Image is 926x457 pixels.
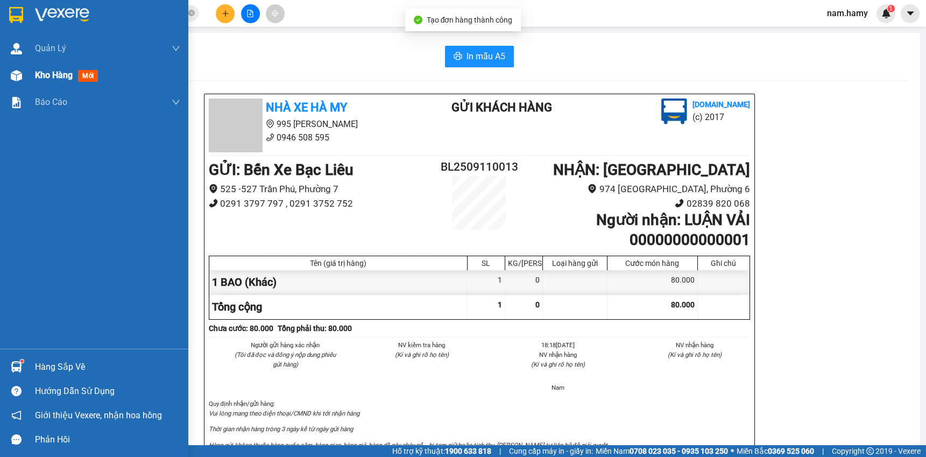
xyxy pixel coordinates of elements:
[470,259,502,268] div: SL
[737,445,814,457] span: Miền Bắc
[445,46,514,67] button: printerIn mẫu A5
[881,9,891,18] img: icon-new-feature
[35,432,180,448] div: Phản hồi
[209,199,218,208] span: phone
[610,259,695,268] div: Cước món hàng
[503,340,614,350] li: 18:18[DATE]
[546,259,604,268] div: Loại hàng gửi
[62,39,70,48] span: phone
[11,386,22,396] span: question-circle
[216,4,235,23] button: plus
[246,10,254,17] span: file-add
[445,447,491,455] strong: 1900 633 818
[209,161,354,179] b: GỬI : Bến Xe Bạc Liêu
[639,340,750,350] li: NV nhận hàng
[35,70,73,80] span: Kho hàng
[235,351,336,368] i: (Tôi đã đọc và đồng ý nộp dung phiếu gửi hàng)
[5,24,205,37] li: 995 [PERSON_NAME]
[209,441,609,449] i: Hàng gửi không thuộc hàng quốc cấm, hàng gian, hàng giả, hàng dễ gây cháy nổ,...bị tạm giữ hoặc t...
[675,199,684,208] span: phone
[692,100,750,109] b: [DOMAIN_NAME]
[209,196,434,211] li: 0291 3797 797 , 0291 3752 752
[596,445,728,457] span: Miền Nam
[172,98,180,107] span: down
[271,10,279,17] span: aim
[278,324,352,333] b: Tổng phải thu: 80.000
[822,445,824,457] span: |
[266,133,274,142] span: phone
[588,184,597,193] span: environment
[222,10,229,17] span: plus
[266,119,274,128] span: environment
[20,360,24,363] sup: 1
[508,259,540,268] div: KG/[PERSON_NAME]
[209,184,218,193] span: environment
[366,340,477,350] li: NV kiểm tra hàng
[901,4,920,23] button: caret-down
[5,67,150,85] b: GỬI : Bến Xe Bạc Liêu
[866,447,874,455] span: copyright
[5,37,205,51] li: 0946 508 595
[230,340,341,350] li: Người gửi hàng xác nhận
[701,259,747,268] div: Ghi chú
[11,70,22,81] img: warehouse-icon
[731,449,734,453] span: ⚪️
[209,324,273,333] b: Chưa cước : 80.000
[35,95,67,109] span: Báo cáo
[454,52,462,62] span: printer
[172,44,180,53] span: down
[692,110,750,124] li: (c) 2017
[241,4,260,23] button: file-add
[531,361,585,368] i: (Kí và ghi rõ họ tên)
[188,9,195,19] span: close-circle
[395,351,449,358] i: (Kí và ghi rõ họ tên)
[596,211,750,248] b: Người nhận : LUẬN VẢI 00000000000001
[509,445,593,457] span: Cung cấp máy in - giấy in:
[768,447,814,455] strong: 0369 525 060
[35,359,180,375] div: Hàng sắp về
[11,43,22,54] img: warehouse-icon
[62,26,70,34] span: environment
[414,16,422,24] span: check-circle
[661,99,687,124] img: logo.jpg
[451,101,552,114] b: Gửi khách hàng
[209,270,468,294] div: 1 BAO (Khác)
[906,9,915,18] span: caret-down
[11,434,22,445] span: message
[209,410,359,417] i: Vui lòng mang theo điện thoại/CMND khi tới nhận hàng
[524,182,750,196] li: 974 [GEOGRAPHIC_DATA], Phường 6
[35,41,66,55] span: Quản Lý
[668,351,722,358] i: (Kí và ghi rõ họ tên)
[535,300,540,309] span: 0
[889,5,893,12] span: 1
[553,161,750,179] b: NHẬN : [GEOGRAPHIC_DATA]
[499,445,501,457] span: |
[62,7,143,20] b: Nhà Xe Hà My
[392,445,491,457] span: Hỗ trợ kỹ thuật:
[671,300,695,309] span: 80.000
[607,270,698,294] div: 80.000
[212,300,262,313] span: Tổng cộng
[524,196,750,211] li: 02839 820 068
[9,7,23,23] img: logo-vxr
[209,182,434,196] li: 525 -527 Trần Phú, Phường 7
[818,6,876,20] span: nam.hamy
[209,131,409,144] li: 0946 508 595
[212,259,464,268] div: Tên (giá trị hàng)
[11,410,22,420] span: notification
[78,70,98,82] span: mới
[630,447,728,455] strong: 0708 023 035 - 0935 103 250
[427,16,513,24] span: Tạo đơn hàng thành công
[35,383,180,399] div: Hướng dẫn sử dụng
[887,5,895,12] sup: 1
[498,300,502,309] span: 1
[11,361,22,372] img: warehouse-icon
[11,97,22,108] img: solution-icon
[209,425,353,433] i: Thời gian nhận hàng tròng 3 ngày kể từ ngày gửi hàng
[266,101,347,114] b: Nhà Xe Hà My
[505,270,543,294] div: 0
[503,383,614,392] li: Nam
[468,270,505,294] div: 1
[188,10,195,16] span: close-circle
[503,350,614,360] li: NV nhận hàng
